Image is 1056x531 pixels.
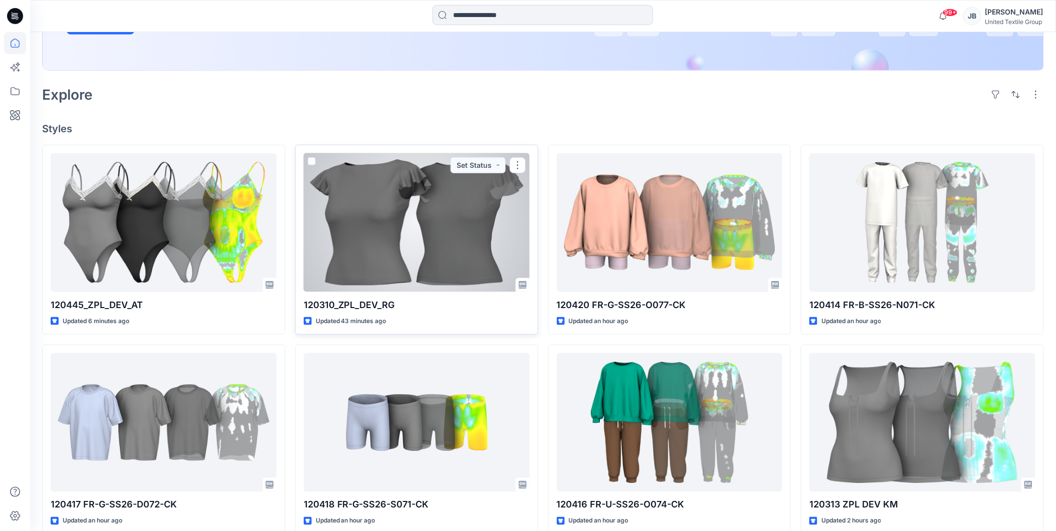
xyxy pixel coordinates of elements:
p: Updated an hour ago [821,316,881,327]
p: Updated 43 minutes ago [316,316,386,327]
p: 120418 FR-G-SS26-S071-CK [304,498,530,512]
a: 120313 ZPL DEV KM [809,353,1035,492]
p: Updated an hour ago [569,316,628,327]
div: JB [963,7,981,25]
h4: Styles [42,123,1044,135]
p: 120414 FR-B-SS26-N071-CK [809,298,1035,312]
a: 120418 FR-G-SS26-S071-CK [304,353,530,492]
p: 120313 ZPL DEV KM [809,498,1035,512]
p: Updated 6 minutes ago [63,316,129,327]
a: 120310_ZPL_DEV_RG [304,153,530,292]
div: [PERSON_NAME] [985,6,1043,18]
p: 120445_ZPL_DEV_AT [51,298,277,312]
a: 120420 FR-G-SS26-O077-CK [557,153,783,292]
p: Updated an hour ago [316,516,375,526]
p: Updated an hour ago [63,516,122,526]
p: 120417 FR-G-SS26-D072-CK [51,498,277,512]
a: 120445_ZPL_DEV_AT [51,153,277,292]
a: 120417 FR-G-SS26-D072-CK [51,353,277,492]
div: United Textile Group [985,18,1043,26]
p: 120310_ZPL_DEV_RG [304,298,530,312]
h2: Explore [42,87,93,103]
p: Updated 2 hours ago [821,516,881,526]
p: 120416 FR-U-SS26-O074-CK [557,498,783,512]
p: Updated an hour ago [569,516,628,526]
a: 120414 FR-B-SS26-N071-CK [809,153,1035,292]
span: 99+ [943,9,958,17]
a: 120416 FR-U-SS26-O074-CK [557,353,783,492]
p: 120420 FR-G-SS26-O077-CK [557,298,783,312]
